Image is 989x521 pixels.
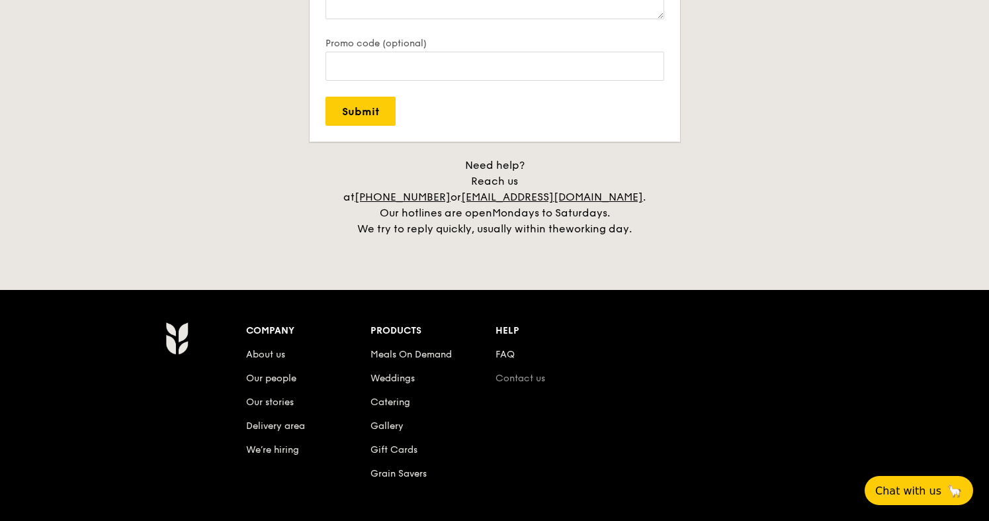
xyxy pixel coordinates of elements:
a: Catering [370,397,410,408]
a: Grain Savers [370,468,427,479]
div: Products [370,322,495,340]
div: Help [495,322,621,340]
a: Weddings [370,373,415,384]
span: working day. [566,222,632,235]
a: Contact us [495,373,545,384]
div: Need help? Reach us at or . Our hotlines are open We try to reply quickly, usually within the [329,158,660,237]
a: [EMAIL_ADDRESS][DOMAIN_NAME] [461,191,643,203]
a: [PHONE_NUMBER] [355,191,451,203]
span: 🦙 [947,483,963,498]
span: Mondays to Saturdays. [492,207,610,219]
input: Submit [325,97,396,126]
a: FAQ [495,349,515,360]
span: Chat with us [875,485,941,497]
label: Promo code (optional) [325,38,664,49]
img: AYc88T3wAAAABJRU5ErkJggg== [165,322,189,355]
a: Meals On Demand [370,349,452,360]
a: Gift Cards [370,444,417,455]
a: Gallery [370,420,404,432]
a: Our stories [246,397,294,408]
a: Delivery area [246,420,305,432]
div: Company [246,322,371,340]
a: About us [246,349,285,360]
button: Chat with us🦙 [865,476,973,505]
a: Our people [246,373,296,384]
a: We’re hiring [246,444,299,455]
